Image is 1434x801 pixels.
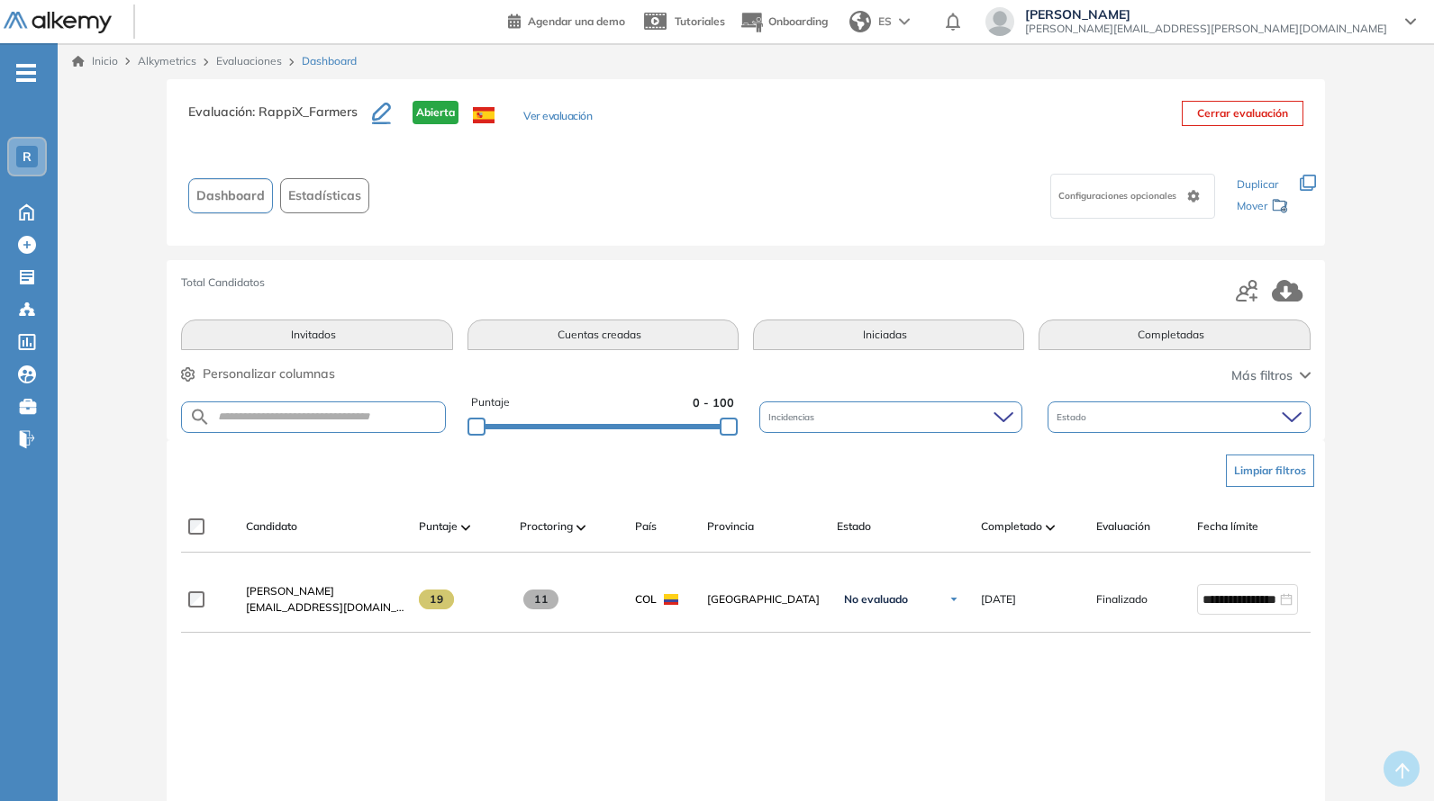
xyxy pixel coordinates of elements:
[216,54,282,67] a: Evaluaciones
[1025,22,1387,36] span: [PERSON_NAME][EMAIL_ADDRESS][PERSON_NAME][DOMAIN_NAME]
[1048,401,1311,433] div: Estado
[1182,101,1303,126] button: Cerrar evaluación
[1025,7,1387,22] span: [PERSON_NAME]
[72,53,118,69] a: Inicio
[16,71,36,75] i: -
[1231,366,1311,385] button: Más filtros
[740,3,828,41] button: Onboarding
[1226,454,1314,487] button: Limpiar filtros
[473,107,495,123] img: ESP
[188,178,273,213] button: Dashboard
[837,518,871,535] span: Estado
[23,149,32,164] span: R
[1197,518,1258,535] span: Fecha límite
[768,410,818,424] span: Incidencias
[948,594,959,605] img: Ícono de flecha
[693,394,734,411] span: 0 - 100
[419,589,454,609] span: 19
[528,14,625,28] span: Agendar una demo
[181,274,265,291] span: Total Candidatos
[288,186,361,205] span: Estadísticas
[203,364,335,383] span: Personalizar columnas
[849,11,871,32] img: world
[753,319,1024,350] button: Iniciadas
[899,18,910,25] img: arrow
[181,364,335,383] button: Personalizar columnas
[467,319,739,350] button: Cuentas creadas
[520,518,573,535] span: Proctoring
[1231,366,1293,385] span: Más filtros
[280,178,369,213] button: Estadísticas
[461,525,470,530] img: [missing "en.ARROW_ALT" translation]
[878,13,892,30] span: ES
[196,186,265,205] span: Dashboard
[181,319,452,350] button: Invitados
[252,103,358,120] span: : RappiX_Farmers
[1046,525,1055,530] img: [missing "en.ARROW_ALT" translation]
[246,518,297,535] span: Candidato
[707,518,754,535] span: Provincia
[759,401,1022,433] div: Incidencias
[768,14,828,28] span: Onboarding
[675,14,725,28] span: Tutoriales
[4,12,112,34] img: Logo
[189,406,211,428] img: SEARCH_ALT
[1237,177,1278,191] span: Duplicar
[1057,410,1090,424] span: Estado
[981,518,1042,535] span: Completado
[138,54,196,67] span: Alkymetrics
[1096,518,1150,535] span: Evaluación
[1237,191,1289,224] div: Mover
[635,518,657,535] span: País
[246,584,334,598] span: [PERSON_NAME]
[1058,189,1180,202] span: Configuraciones opcionales
[246,599,404,616] span: [EMAIL_ADDRESS][DOMAIN_NAME]
[707,591,822,607] span: [GEOGRAPHIC_DATA]
[1039,319,1310,350] button: Completadas
[981,591,1016,607] span: [DATE]
[664,594,678,605] img: COL
[508,9,625,31] a: Agendar una demo
[523,108,592,127] button: Ver evaluación
[419,518,458,535] span: Puntaje
[523,589,558,609] span: 11
[635,591,657,607] span: COL
[302,53,357,69] span: Dashboard
[1050,174,1215,219] div: Configuraciones opcionales
[188,101,372,139] h3: Evaluación
[576,525,585,530] img: [missing "en.ARROW_ALT" translation]
[1096,591,1148,607] span: Finalizado
[246,583,404,599] a: [PERSON_NAME]
[471,394,510,411] span: Puntaje
[413,101,458,124] span: Abierta
[844,592,908,607] span: No evaluado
